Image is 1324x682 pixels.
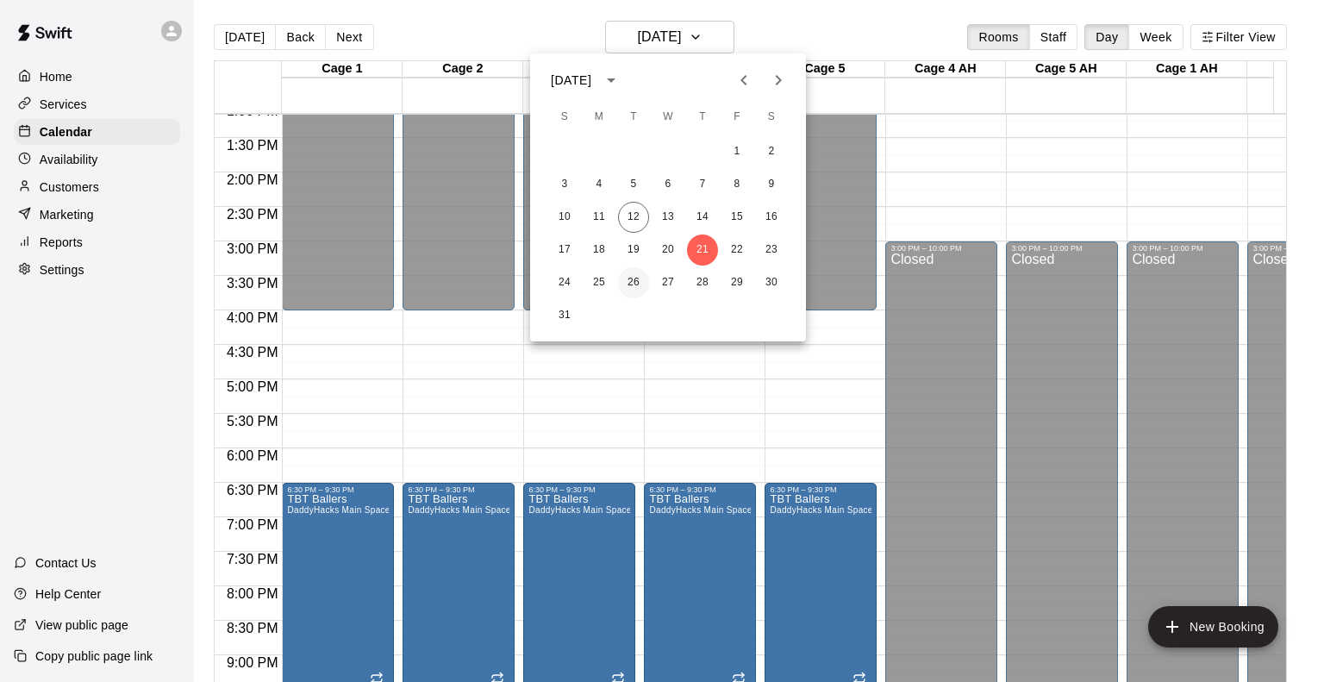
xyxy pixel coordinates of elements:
span: Wednesday [653,100,684,135]
button: 26 [618,267,649,298]
button: 14 [687,202,718,233]
span: Tuesday [618,100,649,135]
button: 19 [618,235,649,266]
button: 25 [584,267,615,298]
button: 22 [721,235,753,266]
button: 3 [549,169,580,200]
button: 2 [756,136,787,167]
button: 7 [687,169,718,200]
button: 20 [653,235,684,266]
button: 6 [653,169,684,200]
button: 15 [721,202,753,233]
button: 23 [756,235,787,266]
button: 13 [653,202,684,233]
span: Sunday [549,100,580,135]
button: Previous month [727,63,761,97]
button: 21 [687,235,718,266]
button: 17 [549,235,580,266]
button: 16 [756,202,787,233]
button: 1 [721,136,753,167]
span: Saturday [756,100,787,135]
button: 5 [618,169,649,200]
button: 24 [549,267,580,298]
button: 8 [721,169,753,200]
button: 29 [721,267,753,298]
div: [DATE] [551,72,591,90]
span: Thursday [687,100,718,135]
button: 10 [549,202,580,233]
button: 30 [756,267,787,298]
button: 9 [756,169,787,200]
button: Next month [761,63,796,97]
button: 4 [584,169,615,200]
button: 27 [653,267,684,298]
button: 31 [549,300,580,331]
button: 12 [618,202,649,233]
button: calendar view is open, switch to year view [596,66,626,95]
button: 11 [584,202,615,233]
button: 18 [584,235,615,266]
span: Friday [721,100,753,135]
button: 28 [687,267,718,298]
span: Monday [584,100,615,135]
